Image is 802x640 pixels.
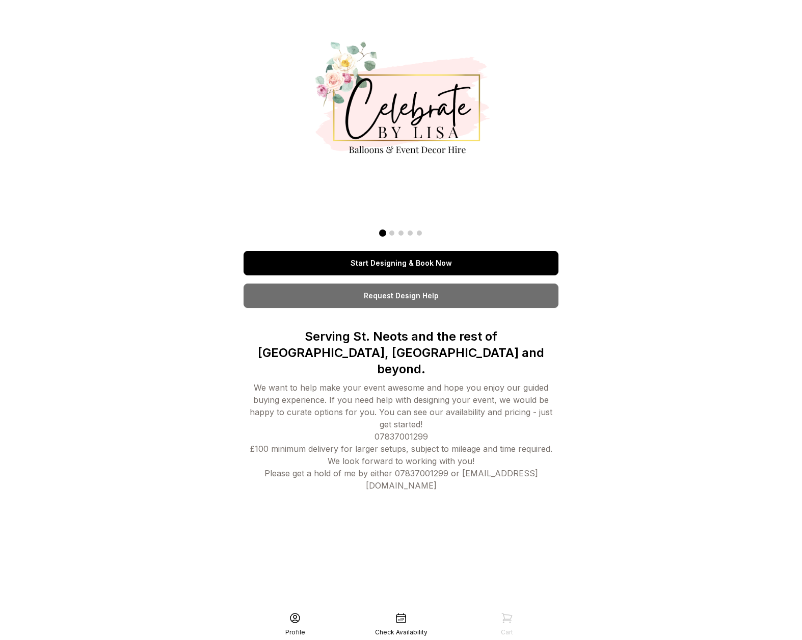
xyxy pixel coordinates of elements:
[501,628,513,636] div: Cart
[244,284,558,308] a: Request Design Help
[375,628,427,636] div: Check Availability
[285,628,305,636] div: Profile
[244,381,558,492] div: We want to help make your event awesome and hope you enjoy our guided buying experience. If you n...
[244,251,558,275] a: Start Designing & Book Now
[244,328,558,377] p: Serving St. Neots and the rest of [GEOGRAPHIC_DATA], [GEOGRAPHIC_DATA] and beyond.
